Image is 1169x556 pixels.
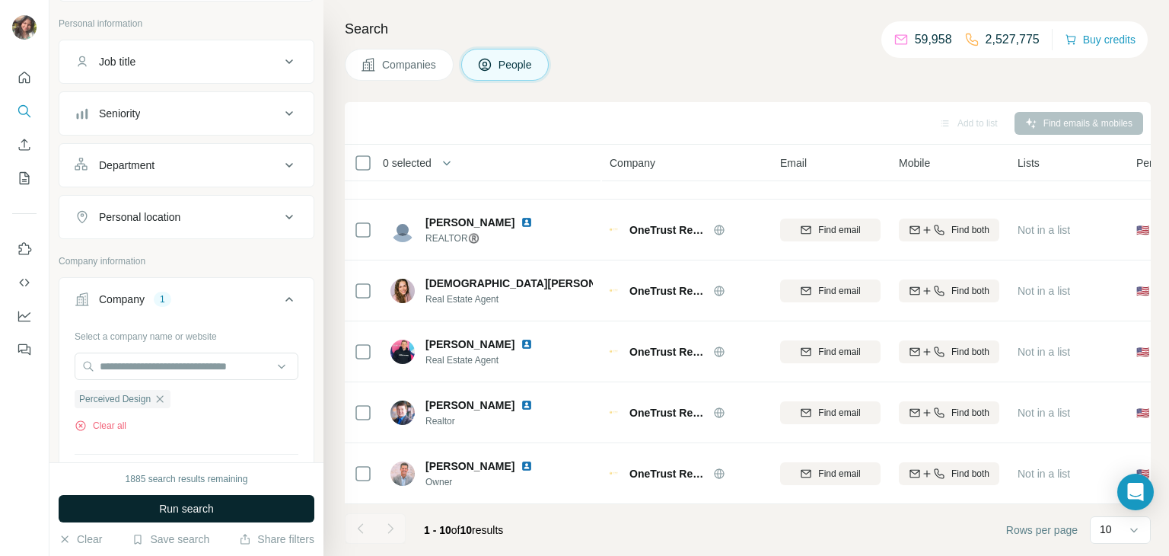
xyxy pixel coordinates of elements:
[521,399,533,411] img: LinkedIn logo
[1136,466,1149,481] span: 🇺🇸
[521,460,533,472] img: LinkedIn logo
[239,532,314,547] button: Share filters
[780,401,881,424] button: Find email
[780,340,881,363] button: Find email
[951,345,989,359] span: Find both
[132,532,209,547] button: Save search
[780,155,807,171] span: Email
[1136,344,1149,359] span: 🇺🇸
[12,165,37,192] button: My lists
[59,532,102,547] button: Clear
[425,398,514,413] span: [PERSON_NAME]
[915,30,952,49] p: 59,958
[1018,155,1040,171] span: Lists
[521,216,533,228] img: LinkedIn logo
[521,338,533,350] img: LinkedIn logo
[818,406,860,420] span: Find email
[154,292,171,306] div: 1
[610,289,622,292] img: Logo of OneTrust Real Estate
[12,15,37,40] img: Avatar
[899,155,930,171] span: Mobile
[425,353,551,367] span: Real Estate Agent
[780,280,881,302] button: Find email
[1018,346,1070,358] span: Not in a list
[59,17,314,30] p: Personal information
[159,501,214,516] span: Run search
[951,223,989,237] span: Find both
[451,524,460,536] span: of
[899,401,999,424] button: Find both
[12,336,37,363] button: Feedback
[1018,407,1070,419] span: Not in a list
[425,459,514,474] span: [PERSON_NAME]
[79,392,151,406] span: Perceived Design
[424,524,503,536] span: results
[59,95,314,132] button: Seniority
[425,232,551,245] span: REALTOR®️
[460,524,473,536] span: 10
[99,54,135,69] div: Job title
[390,462,415,486] img: Avatar
[59,147,314,184] button: Department
[12,131,37,158] button: Enrich CSV
[99,209,180,225] div: Personal location
[345,18,1151,40] h4: Search
[899,280,999,302] button: Find both
[59,254,314,268] p: Company information
[780,219,881,241] button: Find email
[629,344,706,359] span: OneTrust Real Estate
[59,43,314,80] button: Job title
[951,467,989,481] span: Find both
[629,405,706,420] span: OneTrust Real Estate
[59,281,314,324] button: Company1
[1006,522,1078,538] span: Rows per page
[425,292,593,306] span: Real Estate Agent
[818,345,860,359] span: Find email
[425,475,551,489] span: Owner
[1018,468,1070,480] span: Not in a list
[59,495,314,522] button: Run search
[383,155,432,171] span: 0 selected
[59,199,314,235] button: Personal location
[425,337,514,352] span: [PERSON_NAME]
[425,414,551,428] span: Realtor
[818,467,860,481] span: Find email
[1018,224,1070,236] span: Not in a list
[610,471,622,475] img: Logo of OneTrust Real Estate
[986,30,1040,49] p: 2,527,775
[1136,222,1149,238] span: 🇺🇸
[12,302,37,330] button: Dashboard
[12,97,37,125] button: Search
[1136,405,1149,420] span: 🇺🇸
[951,406,989,420] span: Find both
[390,401,415,425] img: Avatar
[390,218,415,242] img: Avatar
[126,472,248,486] div: 1885 search results remaining
[629,466,706,481] span: OneTrust Real Estate
[1136,283,1149,299] span: 🇺🇸
[1018,285,1070,297] span: Not in a list
[1117,474,1154,510] div: Open Intercom Messenger
[12,235,37,263] button: Use Surfe on LinkedIn
[899,462,999,485] button: Find both
[99,292,145,307] div: Company
[75,324,298,344] div: Select a company name or website
[899,219,999,241] button: Find both
[610,228,622,231] img: Logo of OneTrust Real Estate
[818,223,860,237] span: Find email
[390,279,415,303] img: Avatar
[425,215,514,230] span: [PERSON_NAME]
[425,276,637,291] span: [DEMOGRAPHIC_DATA][PERSON_NAME]
[99,106,140,121] div: Seniority
[12,269,37,296] button: Use Surfe API
[951,284,989,298] span: Find both
[424,524,451,536] span: 1 - 10
[390,340,415,364] img: Avatar
[99,158,154,173] div: Department
[610,350,622,353] img: Logo of OneTrust Real Estate
[12,64,37,91] button: Quick start
[1065,29,1136,50] button: Buy credits
[780,462,881,485] button: Find email
[899,340,999,363] button: Find both
[498,57,534,72] span: People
